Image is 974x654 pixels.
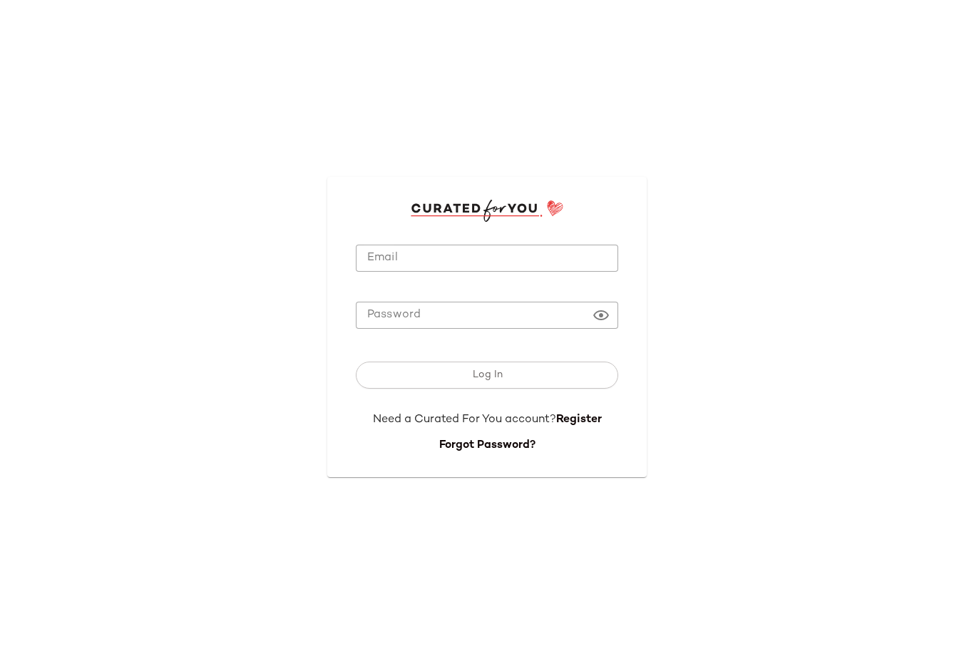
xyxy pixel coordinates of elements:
[556,414,602,426] a: Register
[439,439,535,451] a: Forgot Password?
[356,362,618,389] button: Log In
[373,414,556,426] span: Need a Curated For You account?
[411,200,564,221] img: cfy_login_logo.DGdB1djN.svg
[471,369,502,381] span: Log In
